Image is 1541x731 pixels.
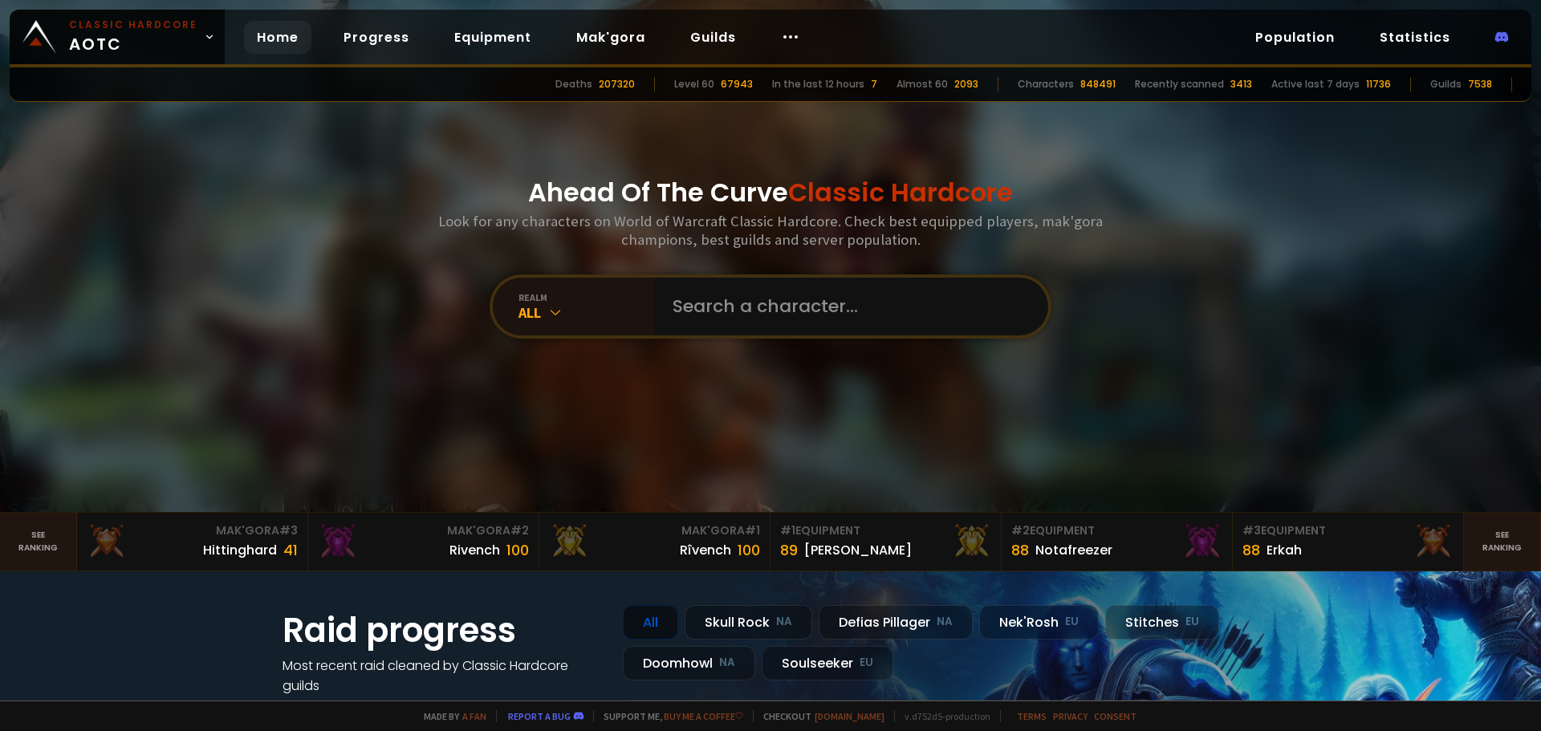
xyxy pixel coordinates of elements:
[244,21,311,54] a: Home
[1185,614,1199,630] small: EU
[1267,540,1302,560] div: Erkah
[528,173,1013,212] h1: Ahead Of The Curve
[770,513,1002,571] a: #1Equipment89[PERSON_NAME]
[894,710,990,722] span: v. d752d5 - production
[979,605,1099,640] div: Nek'Rosh
[776,614,792,630] small: NA
[623,646,755,680] div: Doomhowl
[860,655,873,671] small: EU
[283,696,387,715] a: See all progress
[462,710,486,722] a: a fan
[432,212,1109,249] h3: Look for any characters on World of Warcraft Classic Hardcore. Check best equipped players, mak'g...
[1035,540,1112,560] div: Notafreezer
[745,522,760,538] span: # 1
[563,21,658,54] a: Mak'gora
[677,21,749,54] a: Guilds
[10,10,225,64] a: Classic HardcoreAOTC
[441,21,544,54] a: Equipment
[788,174,1013,210] span: Classic Hardcore
[279,522,298,538] span: # 3
[1464,513,1541,571] a: Seeranking
[555,77,592,91] div: Deaths
[1017,710,1047,722] a: Terms
[1094,710,1136,722] a: Consent
[1002,513,1233,571] a: #2Equipment88Notafreezer
[762,646,893,680] div: Soulseeker
[283,605,604,656] h1: Raid progress
[623,605,678,640] div: All
[1468,77,1492,91] div: 7538
[685,605,812,640] div: Skull Rock
[804,540,912,560] div: [PERSON_NAME]
[780,522,795,538] span: # 1
[449,540,500,560] div: Rivench
[664,710,743,722] a: Buy me a coffee
[738,539,760,561] div: 100
[680,540,731,560] div: Rîvench
[549,522,760,539] div: Mak'Gora
[772,77,864,91] div: In the last 12 hours
[780,539,798,561] div: 89
[414,710,486,722] span: Made by
[518,303,653,322] div: All
[871,77,877,91] div: 7
[663,278,1029,335] input: Search a character...
[69,18,197,32] small: Classic Hardcore
[1135,77,1224,91] div: Recently scanned
[69,18,197,56] span: AOTC
[1430,77,1462,91] div: Guilds
[318,522,529,539] div: Mak'Gora
[1105,605,1219,640] div: Stitches
[1242,21,1348,54] a: Population
[77,513,308,571] a: Mak'Gora#3Hittinghard41
[87,522,298,539] div: Mak'Gora
[1242,522,1261,538] span: # 3
[1080,77,1116,91] div: 848491
[1053,710,1088,722] a: Privacy
[1242,522,1454,539] div: Equipment
[518,291,653,303] div: realm
[203,540,277,560] div: Hittinghard
[1011,522,1222,539] div: Equipment
[1018,77,1074,91] div: Characters
[721,77,753,91] div: 67943
[1011,539,1029,561] div: 88
[508,710,571,722] a: Report a bug
[283,656,604,696] h4: Most recent raid cleaned by Classic Hardcore guilds
[1366,77,1391,91] div: 11736
[1242,539,1260,561] div: 88
[1271,77,1360,91] div: Active last 7 days
[753,710,884,722] span: Checkout
[937,614,953,630] small: NA
[1233,513,1464,571] a: #3Equipment88Erkah
[283,539,298,561] div: 41
[1230,77,1252,91] div: 3413
[308,513,539,571] a: Mak'Gora#2Rivench100
[599,77,635,91] div: 207320
[674,77,714,91] div: Level 60
[593,710,743,722] span: Support me,
[954,77,978,91] div: 2093
[331,21,422,54] a: Progress
[819,605,973,640] div: Defias Pillager
[897,77,948,91] div: Almost 60
[719,655,735,671] small: NA
[1011,522,1030,538] span: # 2
[506,539,529,561] div: 100
[510,522,529,538] span: # 2
[780,522,991,539] div: Equipment
[1065,614,1079,630] small: EU
[1367,21,1463,54] a: Statistics
[539,513,770,571] a: Mak'Gora#1Rîvench100
[815,710,884,722] a: [DOMAIN_NAME]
